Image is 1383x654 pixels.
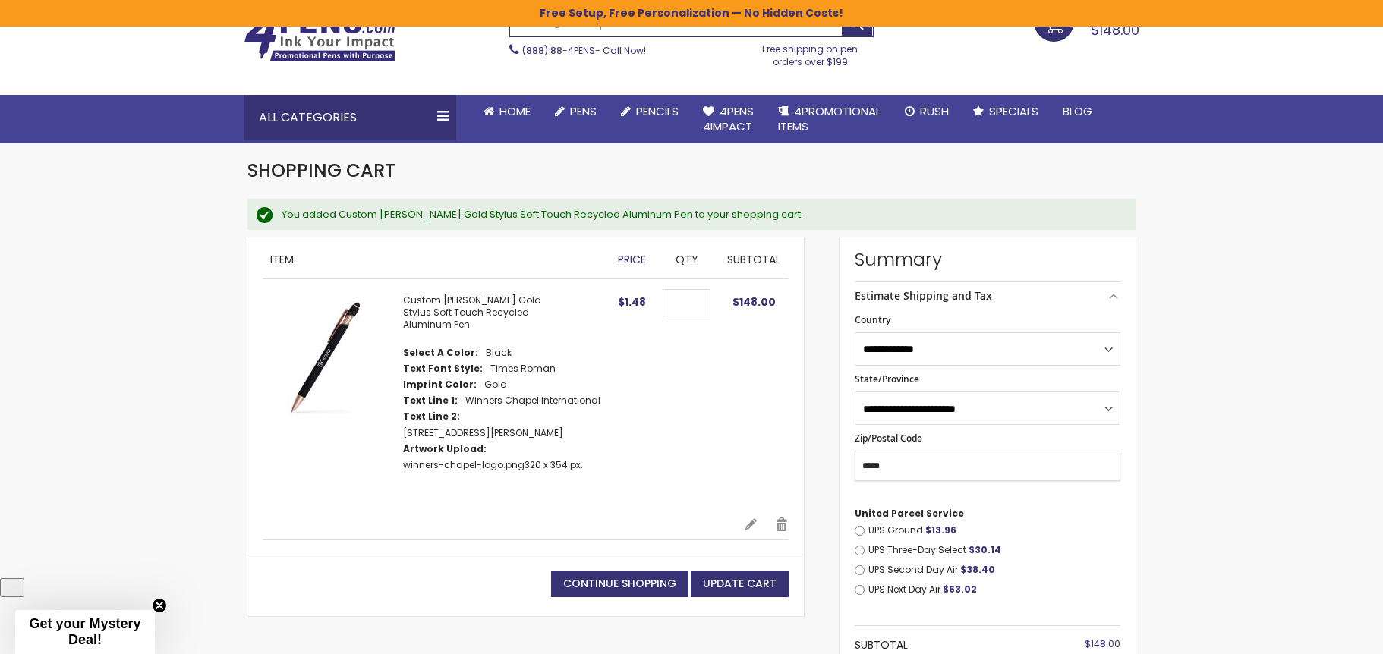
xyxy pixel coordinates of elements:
button: Update Cart [691,571,789,597]
img: 4Pens Custom Pens and Promotional Products [244,13,395,61]
img: Custom Lexi Rose Gold Stylus Soft Touch Recycled Aluminum Pen-Black [263,294,388,420]
span: Continue Shopping [563,576,676,591]
a: Custom Lexi Rose Gold Stylus Soft Touch Recycled Aluminum Pen-Black [263,294,403,502]
div: All Categories [244,95,456,140]
button: Close teaser [152,598,167,613]
span: $63.02 [943,583,977,596]
div: Get your Mystery Deal!Close teaser [15,610,155,654]
span: Update Cart [703,576,777,591]
span: Get your Mystery Deal! [29,616,140,647]
a: Continue Shopping [551,571,688,597]
label: UPS Next Day Air [868,583,1120,596]
span: $148.00 [1085,637,1120,650]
